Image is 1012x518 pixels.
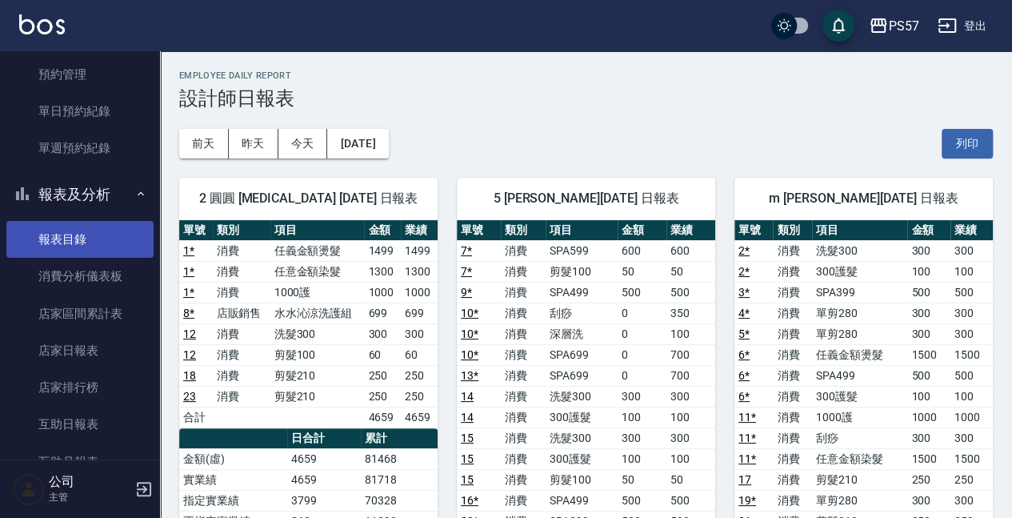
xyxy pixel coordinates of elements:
[862,10,925,42] button: PS57
[270,303,365,323] td: 水水沁涼洗護組
[812,386,908,407] td: 300護髮
[907,344,950,365] td: 1500
[6,130,154,167] a: 單週預約紀錄
[501,240,545,261] td: 消費
[546,448,618,469] td: 300護髮
[812,428,908,448] td: 刮痧
[618,386,666,407] td: 300
[812,303,908,323] td: 單剪280
[501,323,545,344] td: 消費
[950,261,993,282] td: 100
[49,474,130,490] h5: 公司
[546,220,618,241] th: 項目
[546,261,618,282] td: 剪髮100
[546,240,618,261] td: SPA599
[501,448,545,469] td: 消費
[812,323,908,344] td: 單剪280
[773,261,811,282] td: 消費
[738,473,751,486] a: 17
[546,386,618,407] td: 洗髮300
[618,323,666,344] td: 0
[179,220,213,241] th: 單號
[364,323,401,344] td: 300
[327,129,388,159] button: [DATE]
[773,323,811,344] td: 消費
[754,191,974,207] span: m [PERSON_NAME][DATE] 日報表
[907,282,950,303] td: 500
[501,428,545,448] td: 消費
[361,469,438,490] td: 81718
[501,282,545,303] td: 消費
[461,411,474,424] a: 14
[364,365,401,386] td: 250
[666,240,715,261] td: 600
[501,490,545,511] td: 消費
[401,282,438,303] td: 1000
[812,240,908,261] td: 洗髮300
[278,129,328,159] button: 今天
[364,240,401,261] td: 1499
[773,220,811,241] th: 類別
[361,490,438,511] td: 70328
[401,407,438,428] td: 4659
[618,448,666,469] td: 100
[618,282,666,303] td: 500
[546,490,618,511] td: SPA499
[812,220,908,241] th: 項目
[907,303,950,323] td: 300
[773,282,811,303] td: 消費
[457,220,501,241] th: 單號
[950,490,993,511] td: 300
[6,406,154,443] a: 互助日報表
[950,407,993,428] td: 1000
[812,282,908,303] td: SPA399
[270,386,365,407] td: 剪髮210
[476,191,696,207] span: 5 [PERSON_NAME][DATE] 日報表
[6,174,154,215] button: 報表及分析
[461,390,474,403] a: 14
[6,444,154,480] a: 互助月報表
[287,469,361,490] td: 4659
[364,303,401,323] td: 699
[773,365,811,386] td: 消費
[546,469,618,490] td: 剪髮100
[546,303,618,323] td: 刮痧
[950,220,993,241] th: 業績
[666,469,715,490] td: 50
[364,344,401,365] td: 60
[501,469,545,490] td: 消費
[364,282,401,303] td: 1000
[270,323,365,344] td: 洗髮300
[950,448,993,469] td: 1500
[822,10,854,42] button: save
[401,261,438,282] td: 1300
[270,344,365,365] td: 剪髮100
[546,323,618,344] td: 深層洗
[287,490,361,511] td: 3799
[183,348,196,361] a: 12
[666,344,715,365] td: 700
[179,220,438,428] table: a dense table
[618,303,666,323] td: 0
[183,327,196,340] a: 12
[666,428,715,448] td: 300
[401,386,438,407] td: 250
[950,282,993,303] td: 500
[773,490,811,511] td: 消費
[931,11,993,41] button: 登出
[213,365,270,386] td: 消費
[183,390,196,403] a: 23
[6,56,154,93] a: 預約管理
[270,220,365,241] th: 項目
[907,261,950,282] td: 100
[812,261,908,282] td: 300護髮
[364,220,401,241] th: 金額
[773,303,811,323] td: 消費
[461,432,474,444] a: 15
[213,240,270,261] td: 消費
[666,282,715,303] td: 500
[213,344,270,365] td: 消費
[6,93,154,130] a: 單日預約紀錄
[666,303,715,323] td: 350
[546,365,618,386] td: SPA699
